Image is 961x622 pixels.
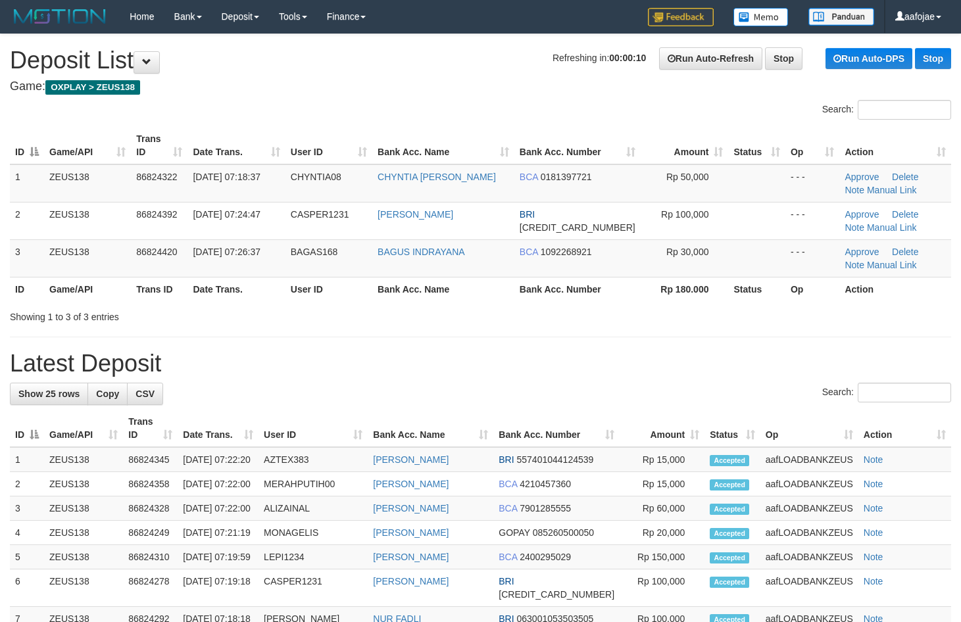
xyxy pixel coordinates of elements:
[609,53,646,63] strong: 00:00:10
[127,383,163,405] a: CSV
[291,172,341,182] span: CHYNTIA08
[666,247,709,257] span: Rp 30,000
[499,479,517,489] span: BCA
[44,277,131,301] th: Game/API
[845,185,864,195] a: Note
[620,545,704,569] td: Rp 150,000
[499,576,514,586] span: BRI
[44,447,123,472] td: ZEUS138
[514,277,641,301] th: Bank Acc. Number
[661,209,708,220] span: Rp 100,000
[541,247,592,257] span: Copy 1092268921 to clipboard
[825,48,912,69] a: Run Auto-DPS
[123,496,178,521] td: 86824328
[259,410,368,447] th: User ID: activate to sort column ascending
[44,521,123,545] td: ZEUS138
[368,410,493,447] th: Bank Acc. Name: activate to sort column ascending
[520,479,571,489] span: Copy 4210457360 to clipboard
[760,569,858,607] td: aafLOADBANKZEUS
[858,100,951,120] input: Search:
[710,504,749,515] span: Accepted
[822,100,951,120] label: Search:
[10,545,44,569] td: 5
[845,260,864,270] a: Note
[864,576,883,586] a: Note
[553,53,646,63] span: Refreshing in:
[373,552,449,562] a: [PERSON_NAME]
[378,172,496,182] a: CHYNTIA [PERSON_NAME]
[864,454,883,465] a: Note
[10,447,44,472] td: 1
[44,410,123,447] th: Game/API: activate to sort column ascending
[867,222,917,233] a: Manual Link
[648,8,714,26] img: Feedback.jpg
[131,277,187,301] th: Trans ID
[728,127,785,164] th: Status: activate to sort column ascending
[858,383,951,402] input: Search:
[867,260,917,270] a: Manual Link
[123,472,178,496] td: 86824358
[18,389,80,399] span: Show 25 rows
[785,202,840,239] td: - - -
[864,527,883,538] a: Note
[285,277,372,301] th: User ID
[864,479,883,489] a: Note
[760,521,858,545] td: aafLOADBANKZEUS
[493,410,620,447] th: Bank Acc. Number: activate to sort column ascending
[187,277,285,301] th: Date Trans.
[10,569,44,607] td: 6
[845,172,879,182] a: Approve
[520,222,635,233] span: Copy 656301005166532 to clipboard
[44,545,123,569] td: ZEUS138
[10,7,110,26] img: MOTION_logo.png
[178,569,259,607] td: [DATE] 07:19:18
[760,545,858,569] td: aafLOADBANKZEUS
[710,479,749,490] span: Accepted
[178,410,259,447] th: Date Trans.: activate to sort column ascending
[10,521,44,545] td: 4
[499,454,514,465] span: BRI
[620,447,704,472] td: Rp 15,000
[533,527,594,538] span: Copy 085260500050 to clipboard
[760,496,858,521] td: aafLOADBANKZEUS
[136,172,177,182] span: 86824322
[187,127,285,164] th: Date Trans.: activate to sort column ascending
[765,47,802,70] a: Stop
[499,552,517,562] span: BCA
[259,545,368,569] td: LEPI1234
[892,172,918,182] a: Delete
[373,527,449,538] a: [PERSON_NAME]
[641,127,729,164] th: Amount: activate to sort column ascending
[10,80,951,93] h4: Game:
[259,521,368,545] td: MONAGELIS
[641,277,729,301] th: Rp 180.000
[733,8,789,26] img: Button%20Memo.svg
[864,552,883,562] a: Note
[44,127,131,164] th: Game/API: activate to sort column ascending
[10,47,951,74] h1: Deposit List
[520,552,571,562] span: Copy 2400295029 to clipboard
[178,496,259,521] td: [DATE] 07:22:00
[520,247,538,257] span: BCA
[845,209,879,220] a: Approve
[620,410,704,447] th: Amount: activate to sort column ascending
[372,277,514,301] th: Bank Acc. Name
[44,239,131,277] td: ZEUS138
[867,185,917,195] a: Manual Link
[178,447,259,472] td: [DATE] 07:22:20
[131,127,187,164] th: Trans ID: activate to sort column ascending
[666,172,709,182] span: Rp 50,000
[659,47,762,70] a: Run Auto-Refresh
[620,496,704,521] td: Rp 60,000
[10,472,44,496] td: 2
[520,503,571,514] span: Copy 7901285555 to clipboard
[710,528,749,539] span: Accepted
[373,479,449,489] a: [PERSON_NAME]
[10,127,44,164] th: ID: activate to sort column descending
[136,247,177,257] span: 86824420
[259,496,368,521] td: ALIZAINAL
[193,209,260,220] span: [DATE] 07:24:47
[373,503,449,514] a: [PERSON_NAME]
[44,569,123,607] td: ZEUS138
[10,164,44,203] td: 1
